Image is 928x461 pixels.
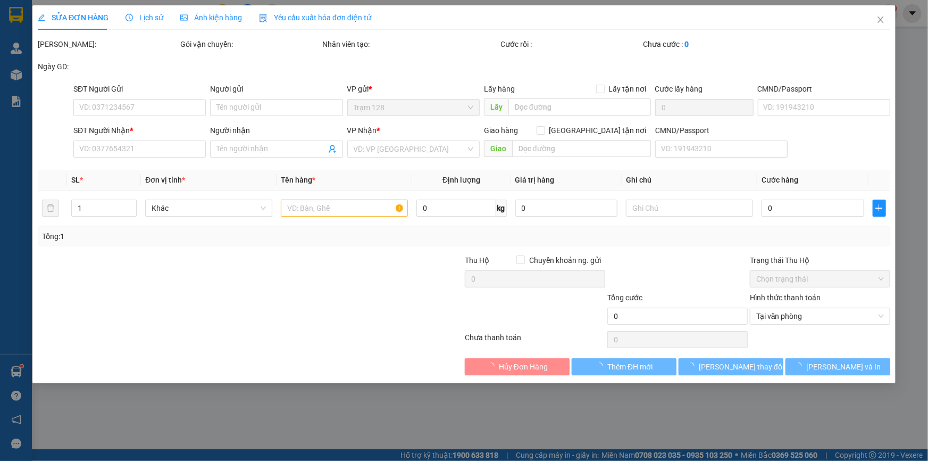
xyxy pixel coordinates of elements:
[679,358,783,375] button: [PERSON_NAME] thay đổi
[643,38,783,50] div: Chưa cước :
[876,15,885,24] span: close
[323,38,499,50] div: Nhân viên tạo:
[259,13,371,22] span: Yêu cầu xuất hóa đơn điện tử
[152,200,266,216] span: Khác
[73,125,206,136] div: SĐT Người Nhận
[347,83,480,95] div: VP gửi
[655,125,788,136] div: CMND/Passport
[684,40,689,48] b: 0
[807,361,881,373] span: [PERSON_NAME] và In
[210,125,342,136] div: Người nhận
[785,358,890,375] button: [PERSON_NAME] và In
[762,176,798,184] span: Cước hàng
[655,99,754,116] input: Cước lấy hàng
[465,358,570,375] button: Hủy Đơn Hàng
[347,126,377,135] span: VP Nhận
[866,5,896,35] button: Close
[508,98,651,116] input: Dọc đường
[38,13,108,22] span: SỬA ĐƠN HÀNG
[484,140,512,157] span: Giao
[42,200,59,217] button: delete
[605,83,651,95] span: Lấy tận nơi
[873,204,885,212] span: plus
[180,13,242,22] span: Ảnh kiện hàng
[607,361,653,373] span: Thêm ĐH mới
[465,256,489,265] span: Thu Hộ
[281,200,408,217] input: VD: Bàn, Ghế
[750,254,890,266] div: Trạng thái Thu Hộ
[572,358,676,375] button: Thêm ĐH mới
[180,38,321,50] div: Gói vận chuyển:
[515,176,555,184] span: Giá trị hàng
[545,125,651,136] span: [GEOGRAPHIC_DATA] tận nơi
[496,200,507,217] span: kg
[281,176,315,184] span: Tên hàng
[795,363,807,370] span: loading
[487,363,499,370] span: loading
[484,85,515,93] span: Lấy hàng
[145,176,185,184] span: Đơn vị tính
[210,83,342,95] div: Người gửi
[354,100,473,116] span: Trạm 128
[484,98,508,116] span: Lấy
[655,85,703,93] label: Cước lấy hàng
[873,200,886,217] button: plus
[126,13,163,22] span: Lịch sử
[622,170,757,191] th: Ghi chú
[126,14,133,21] span: clock-circle
[464,332,607,350] div: Chưa thanh toán
[512,140,651,157] input: Dọc đường
[38,61,178,72] div: Ngày GD:
[38,14,45,21] span: edit
[73,83,206,95] div: SĐT Người Gửi
[484,126,518,135] span: Giao hàng
[607,293,642,302] span: Tổng cước
[750,293,821,302] label: Hình thức thanh toán
[38,38,178,50] div: [PERSON_NAME]:
[626,200,753,217] input: Ghi Chú
[259,14,267,22] img: icon
[756,271,884,287] span: Chọn trạng thái
[328,145,337,153] span: user-add
[699,361,784,373] span: [PERSON_NAME] thay đổi
[499,361,548,373] span: Hủy Đơn Hàng
[687,363,699,370] span: loading
[442,176,480,184] span: Định lượng
[180,14,188,21] span: picture
[758,83,890,95] div: CMND/Passport
[596,363,607,370] span: loading
[42,230,358,242] div: Tổng: 1
[756,308,884,324] span: Tại văn phòng
[71,176,80,184] span: SL
[525,254,605,266] span: Chuyển khoản ng. gửi
[500,38,641,50] div: Cước rồi :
